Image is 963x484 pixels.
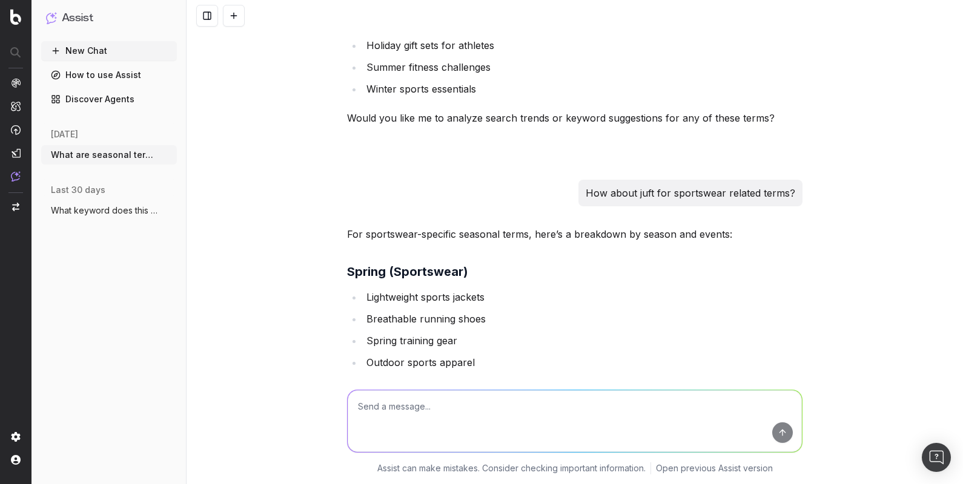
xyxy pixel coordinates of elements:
[11,455,21,465] img: My account
[41,65,177,85] a: How to use Assist
[347,110,802,126] p: Would you like me to analyze search trends or keyword suggestions for any of these terms?
[10,9,21,25] img: Botify logo
[922,443,951,472] div: Open Intercom Messenger
[363,59,802,76] li: Summer fitness challenges
[11,171,21,181] img: Assist
[363,354,802,371] li: Outdoor sports apparel
[41,90,177,109] a: Discover Agents
[51,204,157,217] span: What keyword does this page currently ra
[12,203,19,211] img: Switch project
[51,184,105,196] span: last 30 days
[363,80,802,97] li: Winter sports essentials
[46,12,57,24] img: Assist
[11,125,21,135] img: Activation
[347,264,468,279] strong: Spring (Sportswear)
[656,462,773,474] a: Open previous Assist version
[41,41,177,60] button: New Chat
[363,310,802,327] li: Breathable running shoes
[377,462,646,474] p: Assist can make mistakes. Consider checking important information.
[11,148,21,158] img: Studio
[11,432,21,442] img: Setting
[586,185,795,201] p: How about juft for sportswear related terms?
[363,289,802,306] li: Lightweight sports jackets
[11,78,21,88] img: Analytics
[51,149,157,161] span: What are seasonal terms related to sport
[62,10,93,27] h1: Assist
[41,201,177,220] button: What keyword does this page currently ra
[11,101,21,111] img: Intelligence
[51,128,78,140] span: [DATE]
[41,145,177,165] button: What are seasonal terms related to sport
[347,226,802,243] p: For sportswear-specific seasonal terms, here’s a breakdown by season and events:
[363,37,802,54] li: Holiday gift sets for athletes
[46,10,172,27] button: Assist
[363,332,802,349] li: Spring training gear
